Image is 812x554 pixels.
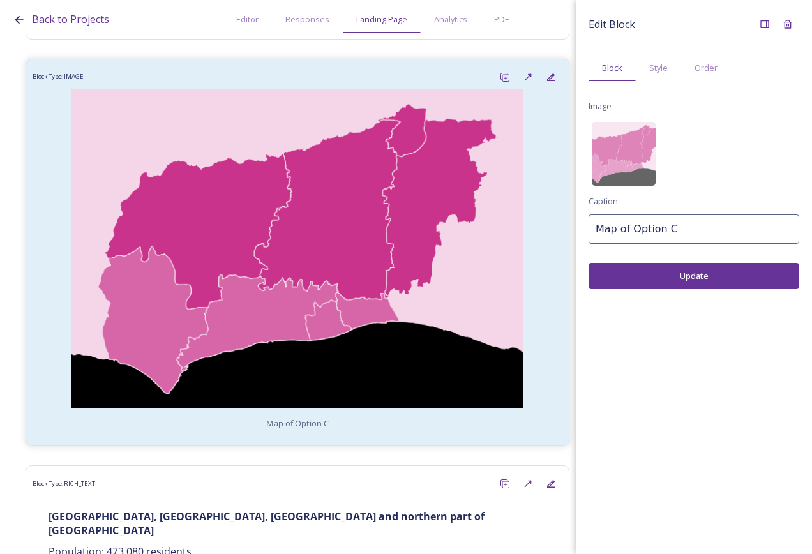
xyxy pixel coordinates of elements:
[589,214,799,244] input: Enter your text
[589,263,799,289] button: Update
[589,100,612,112] span: Image
[592,122,656,186] img: Map%20of%20Option%20C.jpg
[32,11,109,27] a: Back to Projects
[236,13,259,26] span: Editor
[32,12,109,26] span: Back to Projects
[49,509,487,538] strong: [GEOGRAPHIC_DATA], [GEOGRAPHIC_DATA], [GEOGRAPHIC_DATA] and northern part of [GEOGRAPHIC_DATA]
[285,13,329,26] span: Responses
[494,13,509,26] span: PDF
[33,479,95,488] span: Block Type: RICH_TEXT
[33,72,84,81] span: Block Type: IMAGE
[266,417,329,430] span: Map of Option C
[649,62,668,74] span: Style
[695,62,718,74] span: Order
[356,13,407,26] span: Landing Page
[602,62,622,74] span: Block
[434,13,467,26] span: Analytics
[589,195,618,207] span: Caption
[589,17,635,32] span: Edit Block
